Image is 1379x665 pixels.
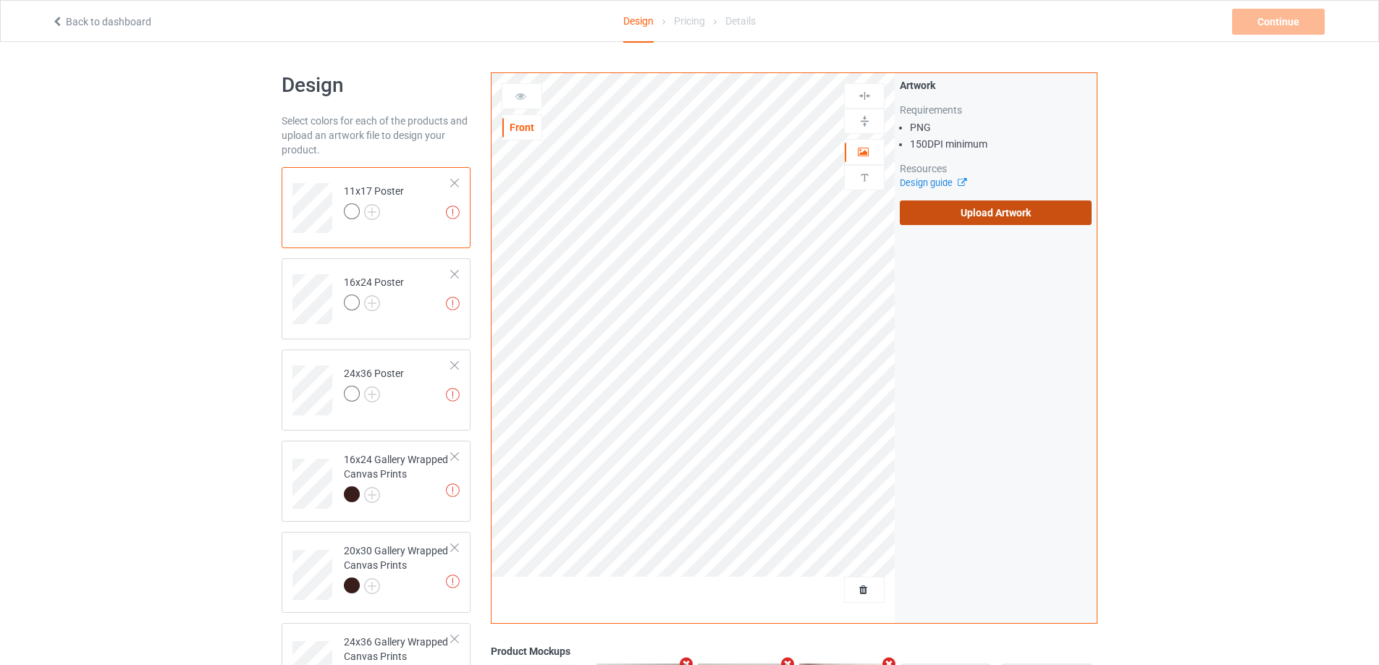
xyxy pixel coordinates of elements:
[674,1,705,41] div: Pricing
[900,200,1092,225] label: Upload Artwork
[725,1,756,41] div: Details
[446,388,460,402] img: exclamation icon
[364,487,380,503] img: svg+xml;base64,PD94bWwgdmVyc2lvbj0iMS4wIiBlbmNvZGluZz0iVVRGLTgiPz4KPHN2ZyB3aWR0aD0iMjJweCIgaGVpZ2...
[51,16,151,27] a: Back to dashboard
[900,161,1092,176] div: Resources
[282,441,471,522] div: 16x24 Gallery Wrapped Canvas Prints
[910,137,1092,151] li: 150 DPI minimum
[623,1,654,43] div: Design
[446,483,460,497] img: exclamation icon
[491,644,1097,658] div: Product Mockups
[502,120,541,135] div: Front
[900,177,966,188] a: Design guide
[344,543,452,593] div: 20x30 Gallery Wrapped Canvas Prints
[900,103,1092,117] div: Requirements
[446,297,460,310] img: exclamation icon
[858,171,872,185] img: svg%3E%0A
[364,386,380,402] img: svg+xml;base64,PD94bWwgdmVyc2lvbj0iMS4wIiBlbmNvZGluZz0iVVRGLTgiPz4KPHN2ZyB3aWR0aD0iMjJweCIgaGVpZ2...
[282,350,471,431] div: 24x36 Poster
[364,204,380,220] img: svg+xml;base64,PD94bWwgdmVyc2lvbj0iMS4wIiBlbmNvZGluZz0iVVRGLTgiPz4KPHN2ZyB3aWR0aD0iMjJweCIgaGVpZ2...
[364,295,380,311] img: svg+xml;base64,PD94bWwgdmVyc2lvbj0iMS4wIiBlbmNvZGluZz0iVVRGLTgiPz4KPHN2ZyB3aWR0aD0iMjJweCIgaGVpZ2...
[364,578,380,594] img: svg+xml;base64,PD94bWwgdmVyc2lvbj0iMS4wIiBlbmNvZGluZz0iVVRGLTgiPz4KPHN2ZyB3aWR0aD0iMjJweCIgaGVpZ2...
[446,206,460,219] img: exclamation icon
[858,89,872,103] img: svg%3E%0A
[282,532,471,613] div: 20x30 Gallery Wrapped Canvas Prints
[344,184,404,219] div: 11x17 Poster
[282,258,471,339] div: 16x24 Poster
[344,366,404,401] div: 24x36 Poster
[282,167,471,248] div: 11x17 Poster
[858,114,872,128] img: svg%3E%0A
[282,72,471,98] h1: Design
[344,452,452,501] div: 16x24 Gallery Wrapped Canvas Prints
[344,275,404,310] div: 16x24 Poster
[910,120,1092,135] li: PNG
[900,78,1092,93] div: Artwork
[446,575,460,588] img: exclamation icon
[282,114,471,157] div: Select colors for each of the products and upload an artwork file to design your product.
